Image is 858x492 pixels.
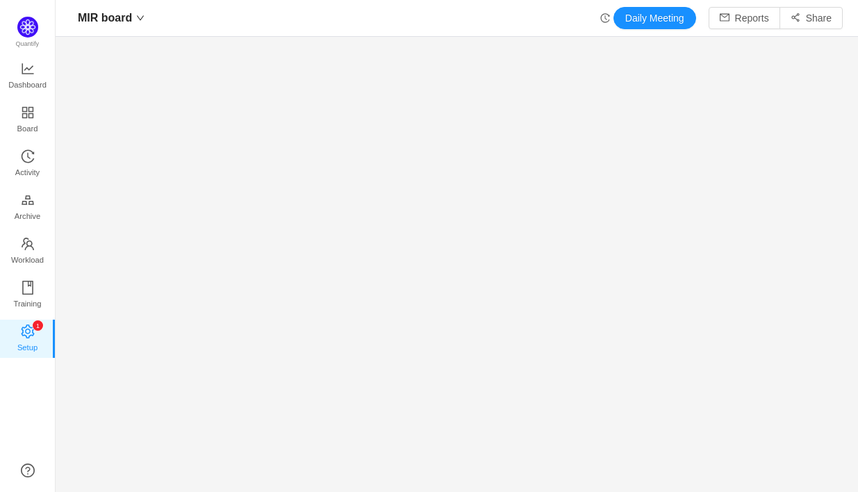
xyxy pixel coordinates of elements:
[21,194,35,222] a: Archive
[17,115,38,142] span: Board
[21,325,35,353] a: icon: settingSetup
[33,320,43,331] sup: 1
[11,246,44,274] span: Workload
[136,14,145,22] i: icon: down
[17,334,38,361] span: Setup
[21,237,35,251] i: icon: team
[21,106,35,134] a: Board
[21,325,35,338] i: icon: setting
[21,238,35,265] a: Workload
[21,281,35,309] a: Training
[35,320,39,331] p: 1
[709,7,780,29] button: icon: mailReports
[21,106,35,120] i: icon: appstore
[17,17,38,38] img: Quantify
[21,464,35,477] a: icon: question-circle
[21,150,35,178] a: Activity
[21,62,35,76] i: icon: line-chart
[8,71,47,99] span: Dashboard
[613,7,696,29] button: Daily Meeting
[600,13,610,23] i: icon: history
[21,149,35,163] i: icon: history
[16,40,40,47] span: Quantify
[15,202,40,230] span: Archive
[13,290,41,318] span: Training
[78,7,132,29] span: MIR board
[779,7,843,29] button: icon: share-altShare
[21,193,35,207] i: icon: gold
[21,281,35,295] i: icon: book
[21,63,35,90] a: Dashboard
[15,158,40,186] span: Activity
